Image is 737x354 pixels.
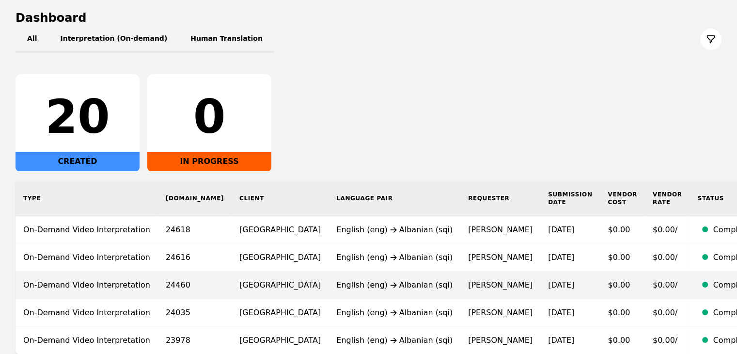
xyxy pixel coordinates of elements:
h1: Dashboard [16,10,721,26]
td: [PERSON_NAME] [460,299,540,327]
td: $0.00 [600,216,645,244]
div: English (eng) Albanian (sqi) [336,252,453,263]
time: [DATE] [548,336,574,345]
td: [GEOGRAPHIC_DATA] [232,244,329,272]
div: English (eng) Albanian (sqi) [336,224,453,236]
button: Filter [700,29,721,50]
td: [GEOGRAPHIC_DATA] [232,272,329,299]
td: [GEOGRAPHIC_DATA] [232,299,329,327]
th: Requester [460,181,540,216]
div: CREATED [16,152,140,171]
td: $0.00 [600,272,645,299]
td: 24616 [158,244,232,272]
th: Type [16,181,158,216]
span: $0.00/ [653,336,677,345]
th: Vendor Cost [600,181,645,216]
time: [DATE] [548,225,574,234]
time: [DATE] [548,280,574,290]
button: Human Translation [179,26,274,53]
td: [GEOGRAPHIC_DATA] [232,216,329,244]
th: Client [232,181,329,216]
td: 24618 [158,216,232,244]
th: [DOMAIN_NAME] [158,181,232,216]
span: $0.00/ [653,280,677,290]
span: $0.00/ [653,253,677,262]
td: $0.00 [600,244,645,272]
button: Interpretation (On-demand) [48,26,179,53]
td: 24035 [158,299,232,327]
th: Submission Date [540,181,600,216]
td: [PERSON_NAME] [460,272,540,299]
div: 20 [23,94,132,140]
td: On-Demand Video Interpretation [16,272,158,299]
th: Vendor Rate [645,181,690,216]
time: [DATE] [548,253,574,262]
td: On-Demand Video Interpretation [16,299,158,327]
div: English (eng) Albanian (sqi) [336,307,453,319]
time: [DATE] [548,308,574,317]
td: On-Demand Video Interpretation [16,244,158,272]
td: [PERSON_NAME] [460,244,540,272]
span: $0.00/ [653,225,677,234]
div: English (eng) Albanian (sqi) [336,335,453,346]
td: $0.00 [600,299,645,327]
td: On-Demand Video Interpretation [16,216,158,244]
td: [PERSON_NAME] [460,216,540,244]
div: 0 [155,94,264,140]
button: All [16,26,48,53]
td: 24460 [158,272,232,299]
div: IN PROGRESS [147,152,271,171]
span: $0.00/ [653,308,677,317]
th: Language Pair [329,181,460,216]
div: English (eng) Albanian (sqi) [336,279,453,291]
